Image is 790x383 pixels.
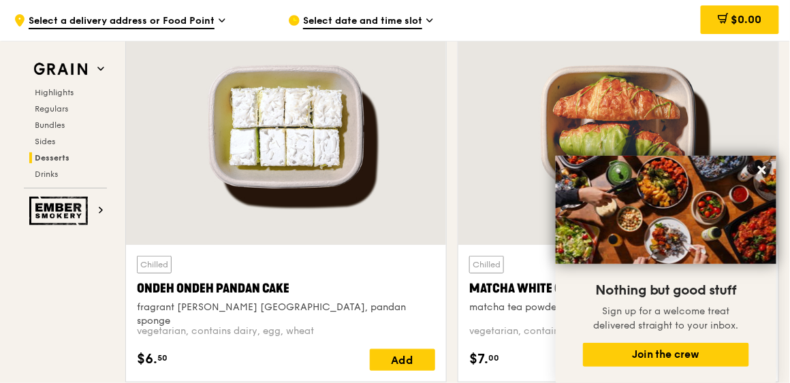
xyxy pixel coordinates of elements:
div: matcha tea powder, croissant, white chocolate [469,301,768,314]
span: 50 [157,352,168,363]
button: Close [751,159,773,181]
div: Matcha White Chocolate Croissants [469,279,768,298]
img: Ember Smokery web logo [29,197,92,225]
span: $0.00 [731,13,762,26]
span: Sign up for a welcome treat delivered straight to your inbox. [593,305,739,331]
span: Desserts [35,153,69,163]
span: Sides [35,137,55,146]
span: Select date and time slot [303,14,422,29]
button: Join the crew [583,343,749,367]
div: vegetarian, contains dairy, egg, wheat [137,324,435,338]
span: $7. [469,349,488,369]
div: fragrant [PERSON_NAME] [GEOGRAPHIC_DATA], pandan sponge [137,301,435,328]
div: Add [370,349,435,371]
div: Chilled [469,256,504,273]
span: 00 [488,352,499,363]
span: Select a delivery address or Food Point [29,14,215,29]
span: Regulars [35,104,68,114]
span: Drinks [35,169,58,179]
span: Nothing but good stuff [595,282,737,299]
img: Grain web logo [29,57,92,82]
img: DSC07876-Edit02-Large.jpeg [556,156,776,264]
span: Highlights [35,88,74,97]
span: $6. [137,349,157,369]
div: Ondeh Ondeh Pandan Cake [137,279,435,298]
span: Bundles [35,120,65,130]
div: Chilled [137,256,172,273]
div: vegetarian, contains dairy, egg, wheat [469,324,768,338]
